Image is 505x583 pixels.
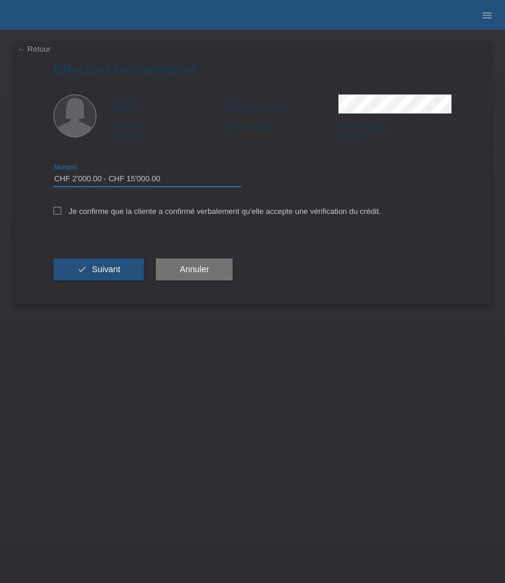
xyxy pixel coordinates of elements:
[338,124,393,131] span: Date d'immigration
[225,96,239,103] span: Nom
[225,124,275,131] span: Permis de séjour
[338,122,451,140] div: [DATE]
[113,122,226,140] div: Slovénie
[113,94,226,112] div: Nderona
[54,207,381,216] label: Je confirme que la cliente a confirmé verbalement qu'elle accepte une vérification du crédit.
[54,62,452,77] h1: Effectuer l’autorisation
[180,264,209,274] span: Annuler
[225,122,338,140] div: C
[77,264,87,274] i: check
[156,259,233,281] button: Annuler
[18,45,51,53] a: ← Retour
[54,259,145,281] button: check Suivant
[475,11,499,18] a: menu
[225,94,338,112] div: [PERSON_NAME]
[113,96,136,103] span: Prénom
[92,264,120,274] span: Suivant
[481,10,493,21] i: menu
[113,124,144,131] span: Nationalité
